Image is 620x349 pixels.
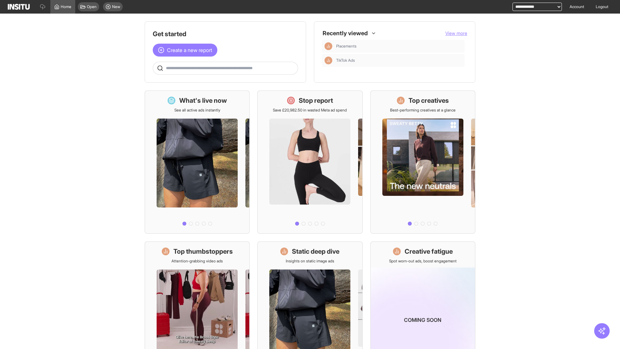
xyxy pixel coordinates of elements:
div: Insights [325,42,332,50]
h1: Get started [153,29,298,38]
a: What's live nowSee all active ads instantly [145,90,250,234]
p: Insights on static image ads [286,259,334,264]
p: See all active ads instantly [174,108,220,113]
span: TikTok Ads [336,58,462,63]
h1: Top thumbstoppers [173,247,233,256]
span: Placements [336,44,356,49]
img: Logo [8,4,30,10]
a: Stop reportSave £20,982.50 in wasted Meta ad spend [257,90,362,234]
button: View more [445,30,467,37]
p: Attention-grabbing video ads [171,259,223,264]
h1: Top creatives [408,96,449,105]
div: Insights [325,57,332,64]
button: Create a new report [153,44,217,57]
p: Best-performing creatives at a glance [390,108,456,113]
p: Save £20,982.50 in wasted Meta ad spend [273,108,347,113]
span: Open [87,4,97,9]
span: Create a new report [167,46,212,54]
span: View more [445,30,467,36]
h1: Stop report [299,96,333,105]
span: Placements [336,44,462,49]
span: TikTok Ads [336,58,355,63]
a: Top creativesBest-performing creatives at a glance [370,90,475,234]
h1: Static deep dive [292,247,339,256]
span: New [112,4,120,9]
span: Home [61,4,71,9]
h1: What's live now [179,96,227,105]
